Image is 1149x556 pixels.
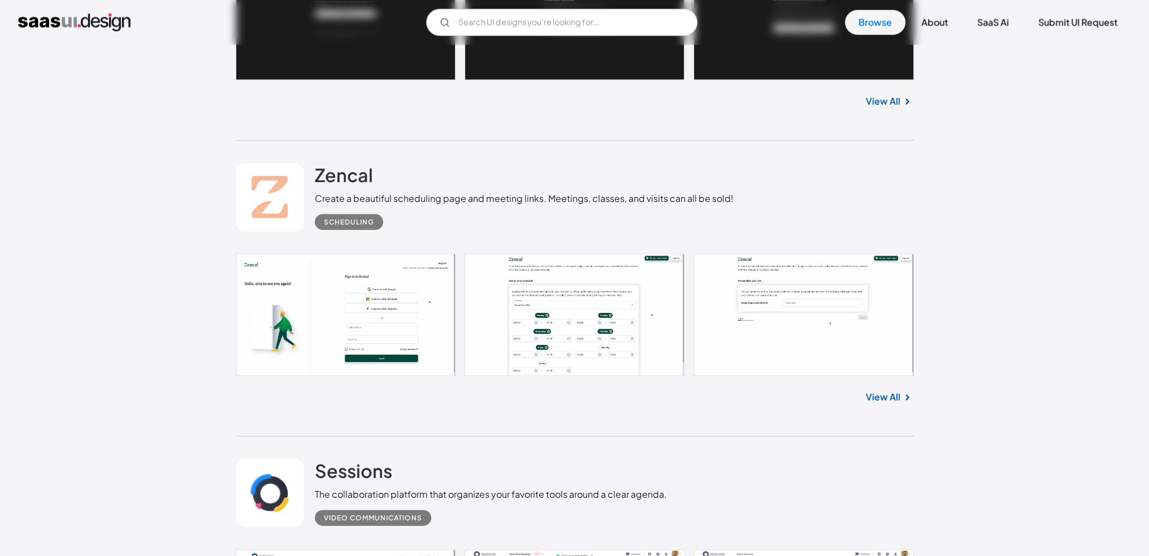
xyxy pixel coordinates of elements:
[315,163,373,186] h2: Zencal
[315,163,373,192] a: Zencal
[324,215,374,229] div: Scheduling
[845,10,905,35] a: Browse
[324,511,422,525] div: Video Communications
[866,94,900,108] a: View All
[866,390,900,404] a: View All
[315,488,667,501] div: The collaboration platform that organizes your favorite tools around a clear agenda.
[315,459,392,482] h2: Sessions
[426,9,697,36] form: Email Form
[964,10,1022,35] a: SaaS Ai
[426,9,697,36] input: Search UI designs you're looking for...
[315,459,392,488] a: Sessions
[908,10,961,35] a: About
[18,14,131,32] a: home
[1025,10,1131,35] a: Submit UI Request
[315,192,734,205] div: Create a beautiful scheduling page and meeting links. Meetings, classes, and visits can all be sold!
